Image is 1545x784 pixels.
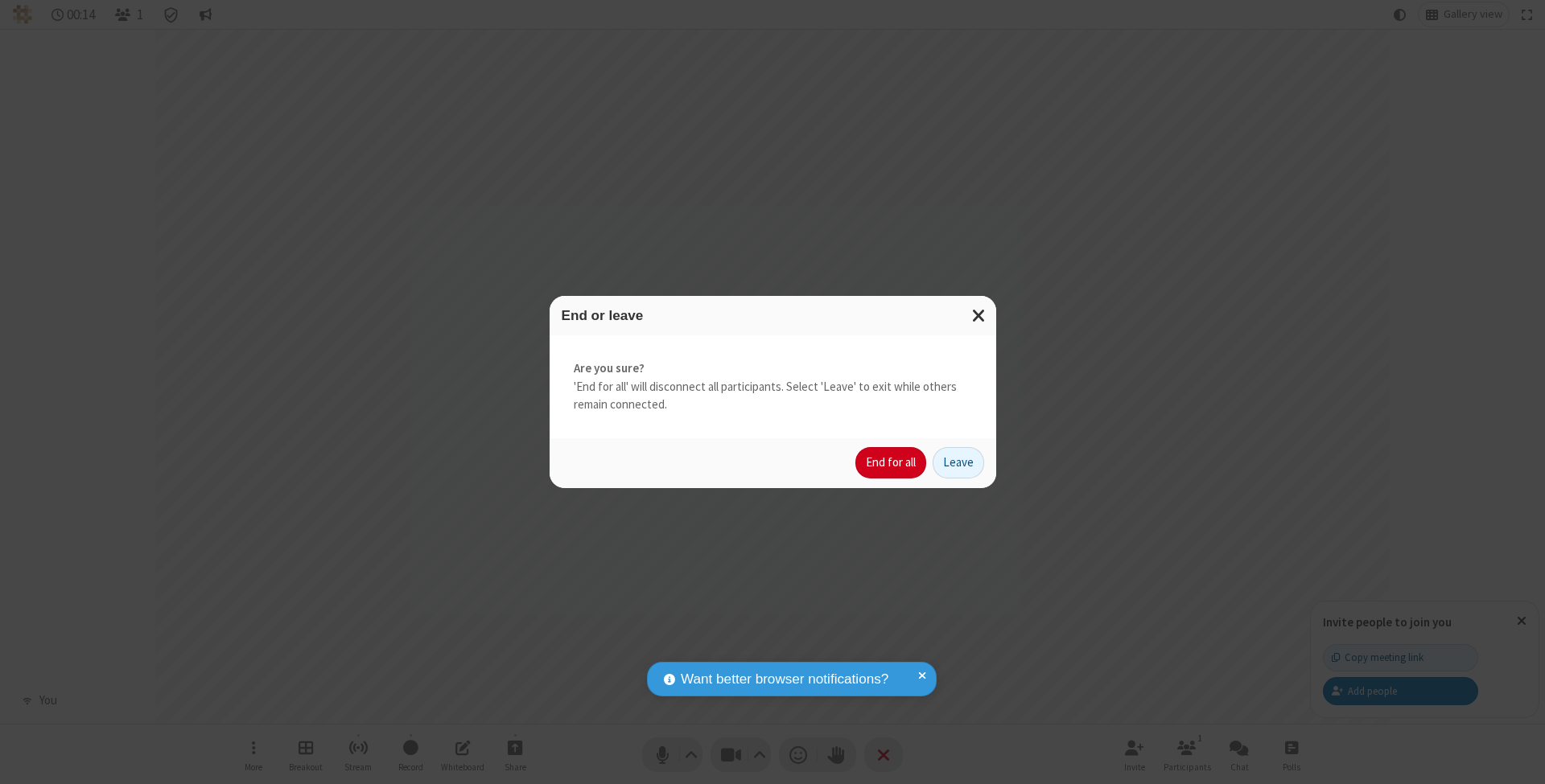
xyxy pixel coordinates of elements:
button: End for all [855,447,926,479]
strong: Are you sure? [574,359,972,378]
span: Want better browser notifications? [681,669,888,690]
button: Leave [933,447,984,479]
h3: End or leave [562,308,984,323]
button: Close modal [962,296,996,335]
div: 'End for all' will disconnect all participants. Select 'Leave' to exit while others remain connec... [550,335,996,438]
